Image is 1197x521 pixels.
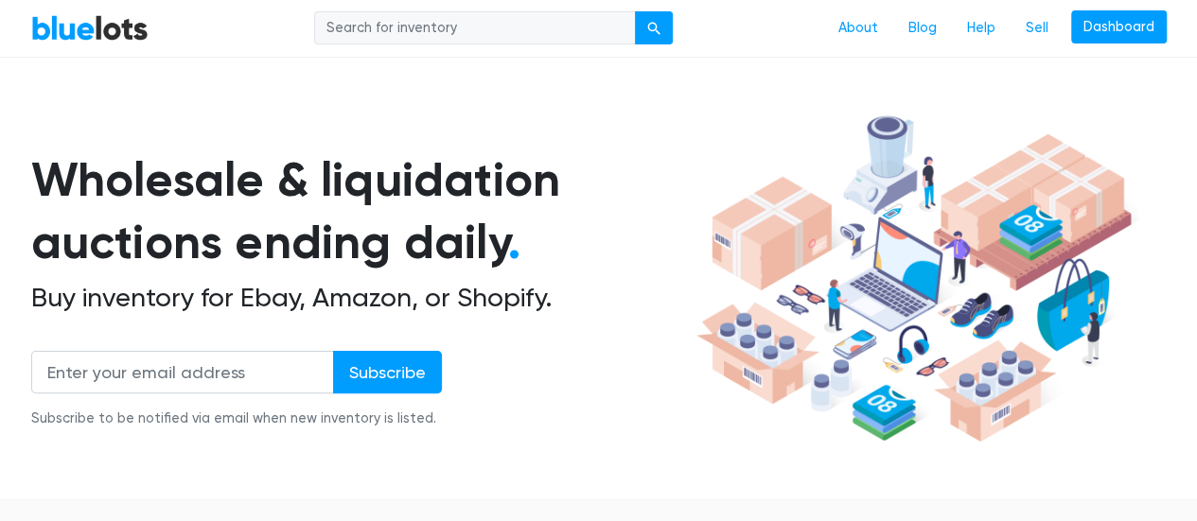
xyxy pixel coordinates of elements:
a: Dashboard [1071,10,1167,44]
a: BlueLots [31,14,149,42]
span: . [508,214,520,270]
a: Blog [893,10,952,46]
img: hero-ee84e7d0318cb26816c560f6b4441b76977f77a177738b4e94f68c95b2b83dbb.png [690,107,1138,451]
h2: Buy inventory for Ebay, Amazon, or Shopify. [31,282,690,314]
input: Search for inventory [314,11,636,45]
a: About [823,10,893,46]
input: Subscribe [333,351,442,393]
a: Sell [1011,10,1064,46]
input: Enter your email address [31,351,334,393]
a: Help [952,10,1011,46]
div: Subscribe to be notified via email when new inventory is listed. [31,408,442,429]
h1: Wholesale & liquidation auctions ending daily [31,148,690,274]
